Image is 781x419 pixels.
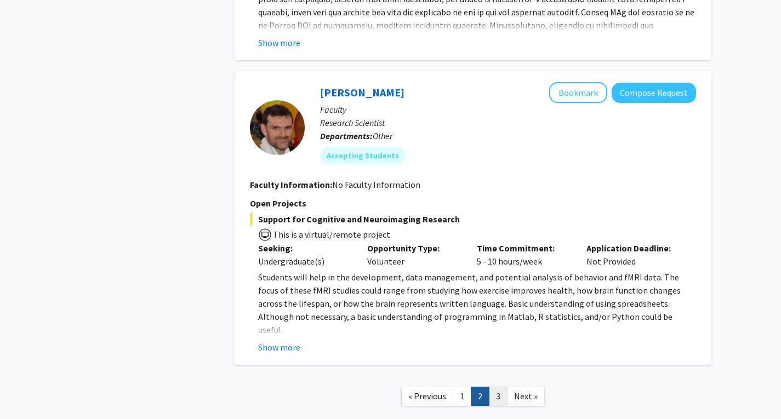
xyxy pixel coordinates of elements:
[250,213,696,226] span: Support for Cognitive and Neuroimaging Research
[507,387,545,406] a: Next
[373,130,392,141] span: Other
[578,242,688,268] div: Not Provided
[408,391,446,401] span: « Previous
[469,242,578,268] div: 5 - 10 hours/week
[258,255,351,268] div: Undergraduate(s)
[8,370,47,411] iframe: Chat
[514,391,538,401] span: Next »
[320,116,696,129] p: Research Scientist
[359,242,469,268] div: Volunteer
[586,242,680,255] p: Application Deadline:
[258,272,681,335] span: Students will help in the development, data management, and potential analysis of behavior and fM...
[258,341,300,354] button: Show more
[489,387,508,406] a: 3
[367,242,460,255] p: Opportunity Type:
[272,229,390,240] span: This is a virtual/remote project
[471,387,489,406] a: 2
[258,36,300,49] button: Show more
[401,387,453,406] a: Previous
[549,82,607,103] button: Add Jeremy Purcell to Bookmarks
[320,130,373,141] b: Departments:
[250,179,332,190] b: Faculty Information:
[320,85,404,99] a: [PERSON_NAME]
[258,242,351,255] p: Seeking:
[453,387,471,406] a: 1
[320,103,696,116] p: Faculty
[332,179,420,190] span: No Faculty Information
[612,83,696,103] button: Compose Request to Jeremy Purcell
[320,147,406,164] mat-chip: Accepting Students
[250,197,696,210] p: Open Projects
[477,242,570,255] p: Time Commitment:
